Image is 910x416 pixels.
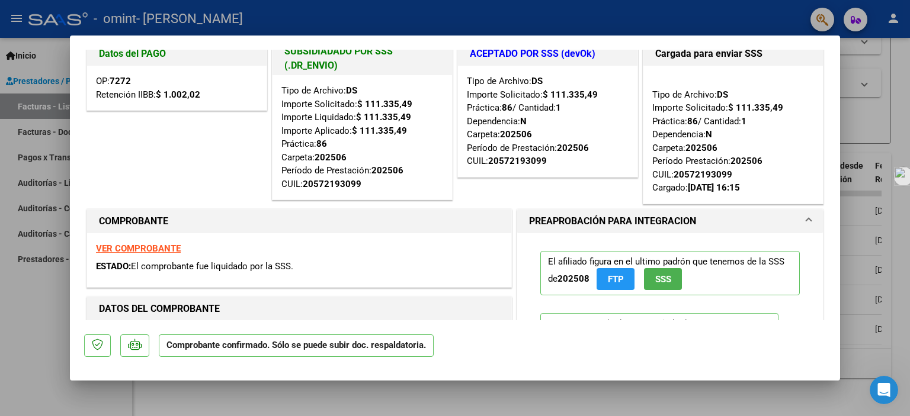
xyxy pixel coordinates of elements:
a: VER COMPROBANTE [96,243,181,254]
div: 👉 Si no aparece nada o la caja está vacía, no contamos con esa información en el sistema. ​ 📍 Par... [19,141,185,292]
strong: 202506 [730,156,762,166]
span: ESTADO: [96,261,131,272]
button: 🔙 Volver al menú principal [91,351,222,375]
span: El comprobante fue liquidado por la SSS. [131,261,293,272]
div: 20572193099 [488,154,547,168]
h1: SUBSIDIADADO POR SSS (.DR_ENVIO) [284,44,440,73]
strong: $ 111.335,49 [728,102,783,113]
button: SSS [644,268,682,290]
button: 🔍 No encuentro la factura. [90,321,222,345]
button: ⏭️ Continuar [24,351,95,375]
strong: 202508 [557,273,589,284]
strong: DS [531,76,543,86]
strong: DATOS DEL COMPROBANTE [99,303,220,314]
img: Profile image for Fin [34,9,53,28]
span: FTP [608,274,624,285]
strong: $ 111.335,49 [543,89,598,100]
strong: 86 [316,138,327,149]
strong: [DATE] 16:15 [688,182,740,193]
h1: Cargada para enviar SSS [655,47,811,61]
strong: COMPROBANTE [99,215,168,227]
span: Retención IIBB: [96,89,200,100]
h1: PREAPROBACIÓN PARA INTEGRACION [529,214,696,228]
button: go back [8,7,30,30]
strong: N [520,116,527,127]
mat-expansion-panel-header: PREAPROBACIÓN PARA INTEGRACION [517,209,823,233]
button: Inicio [185,7,208,30]
h1: ACEPTADO POR SSS (devOk) [470,47,626,61]
strong: 202506 [315,152,347,163]
strong: 202506 [739,318,771,329]
strong: DS [346,85,357,96]
p: Comprobante confirmado. Sólo se puede subir doc. respaldatoria. [159,334,434,357]
h1: Datos del PAGO [99,47,255,61]
h1: Fin [57,5,72,14]
strong: $ 111.335,49 [352,125,407,136]
p: El equipo también puede ayudar [57,14,182,32]
strong: $ 111.335,49 [356,112,411,122]
div: Tipo de Archivo: Importe Solicitado: Práctica: / Cantidad: Dependencia: Carpeta: Período de Prest... [467,75,629,168]
strong: 202506 [371,165,403,176]
strong: 202506 [685,143,717,153]
div: 20572193099 [303,178,361,191]
strong: N [706,129,712,140]
button: FTP [597,268,635,290]
span: OP: [96,76,131,86]
strong: 86 [502,102,512,113]
strong: 86 [687,116,698,127]
strong: 1 [556,102,561,113]
strong: 7272 [110,76,131,86]
p: El afiliado figura en el ultimo padrón que tenemos de la SSS de [540,251,800,295]
div: Cerrar [208,7,229,28]
div: 20572193099 [674,168,732,182]
strong: 202506 [557,143,589,153]
strong: $ 1.002,02 [156,89,200,100]
div: Tipo de Archivo: Importe Solicitado: Importe Liquidado: Importe Aplicado: Práctica: Carpeta: Perí... [281,84,443,191]
span: SSS [655,274,671,285]
strong: 1 [741,116,746,127]
strong: 202506 [500,129,532,140]
strong: DS [717,89,728,100]
div: Tipo de Archivo: Importe Solicitado: Práctica: / Cantidad: Dependencia: Carpeta: Período Prestaci... [652,75,814,195]
strong: $ 111.335,49 [357,99,412,109]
